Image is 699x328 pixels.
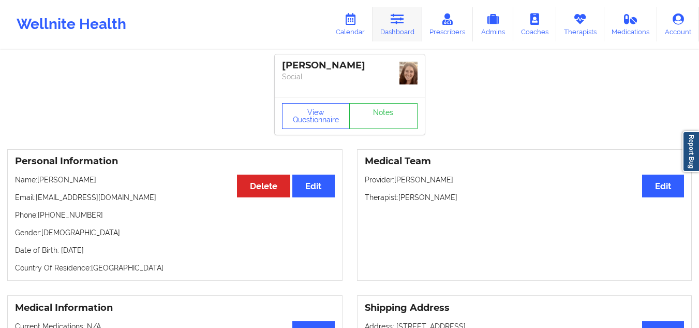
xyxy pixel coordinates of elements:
[282,72,418,82] p: Social
[292,175,334,197] button: Edit
[473,7,513,41] a: Admins
[642,175,684,197] button: Edit
[513,7,556,41] a: Coaches
[15,245,335,255] p: Date of Birth: [DATE]
[349,103,418,129] a: Notes
[365,192,685,203] p: Therapist: [PERSON_NAME]
[399,62,418,84] img: DiPietro_photo.png
[15,155,335,167] h3: Personal Information
[15,227,335,238] p: Gender: [DEMOGRAPHIC_DATA]
[15,192,335,203] p: Email: [EMAIL_ADDRESS][DOMAIN_NAME]
[282,60,418,72] div: [PERSON_NAME]
[657,7,699,41] a: Account
[15,175,335,185] p: Name: [PERSON_NAME]
[15,210,335,220] p: Phone: [PHONE_NUMBER]
[365,175,685,185] p: Provider: [PERSON_NAME]
[604,7,658,41] a: Medications
[365,155,685,167] h3: Medical Team
[15,263,335,273] p: Country Of Residence: [GEOGRAPHIC_DATA]
[282,103,350,129] button: View Questionnaire
[15,302,335,314] h3: Medical Information
[373,7,422,41] a: Dashboard
[237,175,290,197] button: Delete
[422,7,473,41] a: Prescribers
[328,7,373,41] a: Calendar
[682,131,699,172] a: Report Bug
[556,7,604,41] a: Therapists
[365,302,685,314] h3: Shipping Address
